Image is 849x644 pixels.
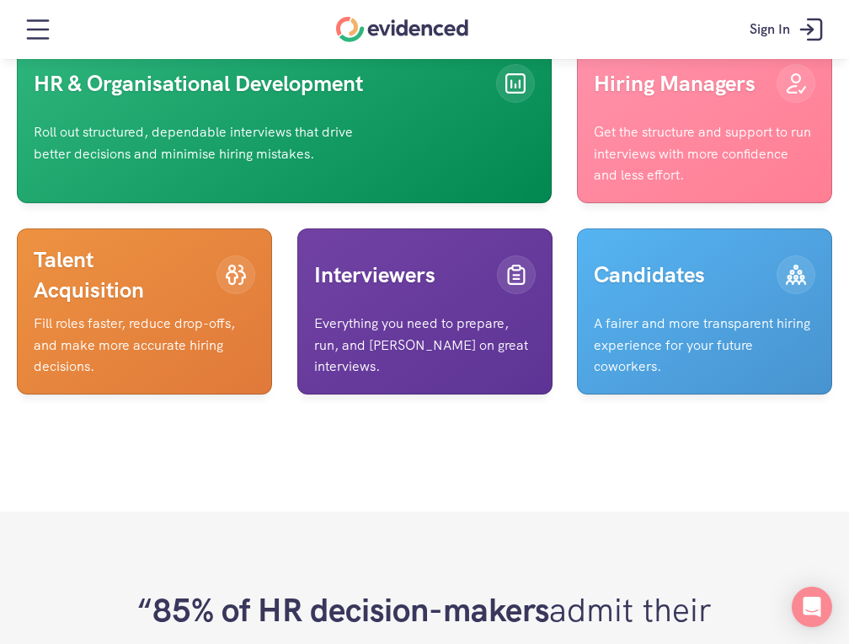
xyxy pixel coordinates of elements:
a: Hiring ManagersGet the structure and support to run interviews with more confidence and less effort. [577,37,832,203]
p: Sign In [750,19,790,40]
a: InterviewersEverything you need to prepare, run, and [PERSON_NAME] on great interviews. [297,228,553,394]
p: Fill roles faster, reduce drop-offs, and make more accurate hiring decisions. [34,313,255,378]
span: “ [137,588,152,631]
a: Talent AcquisitionFill roles faster, reduce drop-offs, and make more accurate hiring decisions. [17,228,272,394]
a: Sign In [737,4,841,55]
strong: 85% of HR decision-makers [152,588,549,631]
p: Roll out structured, dependable interviews that drive better decisions and minimise hiring mistakes. [34,121,362,164]
a: CandidatesA fairer and more transparent hiring experience for your future coworkers. [577,228,832,394]
div: Open Intercom Messenger [792,587,832,627]
p: Hiring Managers [594,68,760,99]
p: Candidates [594,259,760,289]
p: HR & Organisational Development [34,68,479,99]
p: Talent Acquisition [34,244,200,305]
p: A fairer and more transparent hiring experience for your future coworkers. [594,313,815,378]
p: Interviewers [314,259,480,289]
a: HR & Organisational DevelopmentRoll out structured, dependable interviews that drive better decis... [17,37,552,203]
p: Get the structure and support to run interviews with more confidence and less effort. [594,121,815,186]
p: Everything you need to prepare, run, and [PERSON_NAME] on great interviews. [314,313,536,378]
a: Home [336,17,468,42]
